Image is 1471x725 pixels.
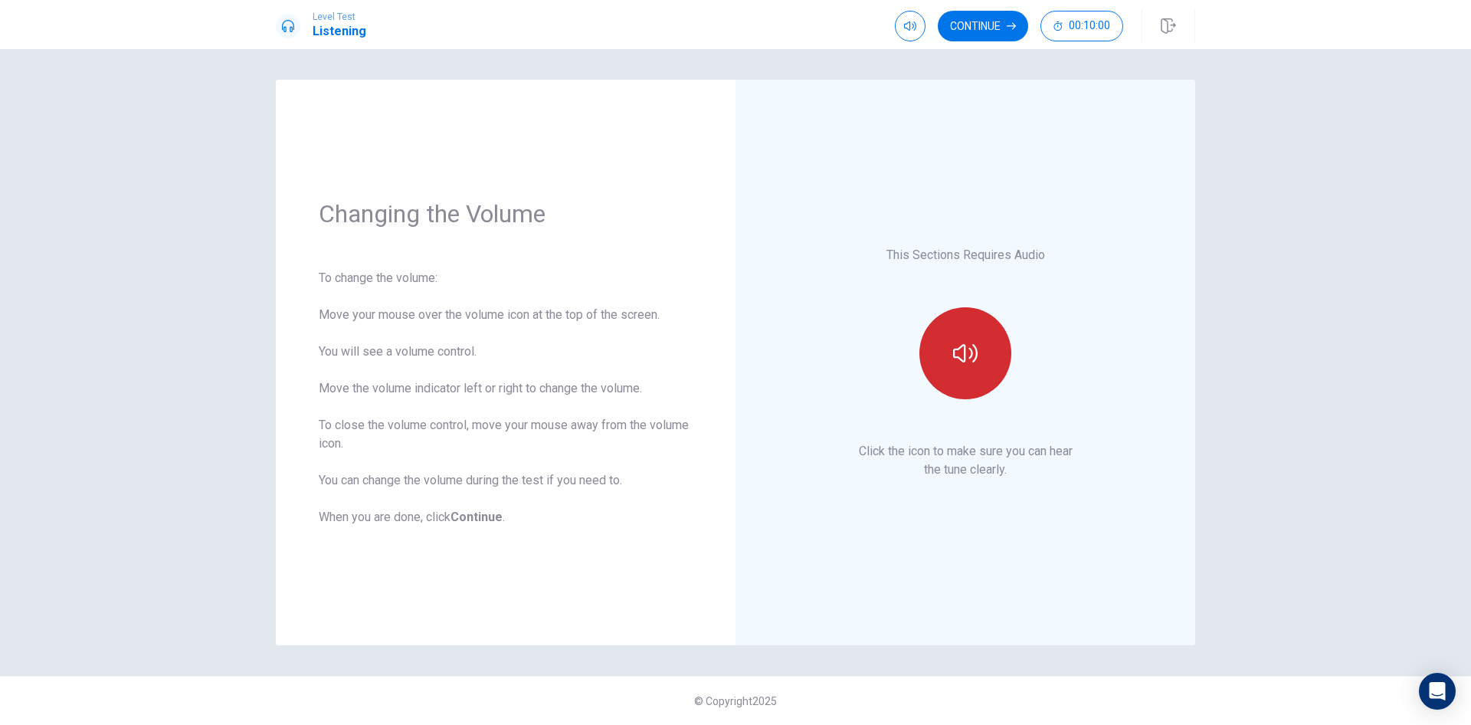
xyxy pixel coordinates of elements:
[1419,673,1456,710] div: Open Intercom Messenger
[886,246,1045,264] p: This Sections Requires Audio
[319,198,693,229] h1: Changing the Volume
[313,11,366,22] span: Level Test
[313,22,366,41] h1: Listening
[1040,11,1123,41] button: 00:10:00
[1069,20,1110,32] span: 00:10:00
[319,269,693,527] div: To change the volume: Move your mouse over the volume icon at the top of the screen. You will see...
[938,11,1028,41] button: Continue
[859,442,1073,479] p: Click the icon to make sure you can hear the tune clearly.
[450,510,503,524] b: Continue
[694,695,777,707] span: © Copyright 2025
